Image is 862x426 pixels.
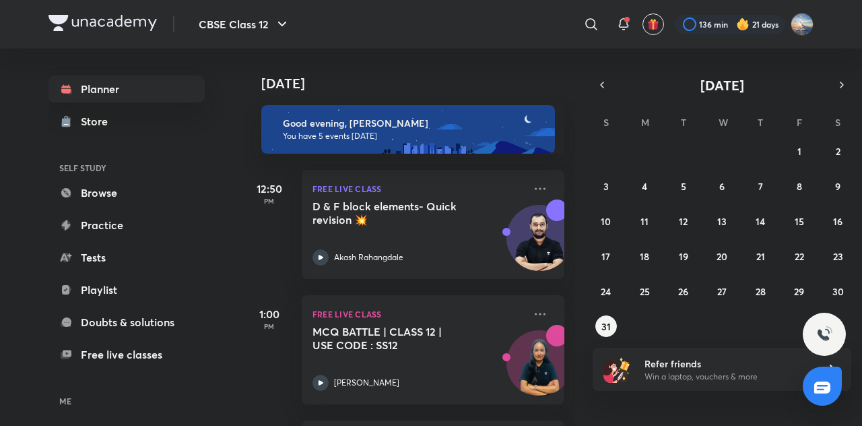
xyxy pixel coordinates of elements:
[717,285,727,298] abbr: August 27, 2025
[717,215,727,228] abbr: August 13, 2025
[794,285,804,298] abbr: August 29, 2025
[827,210,849,232] button: August 16, 2025
[261,75,578,92] h4: [DATE]
[827,140,849,162] button: August 2, 2025
[673,245,694,267] button: August 19, 2025
[836,145,840,158] abbr: August 2, 2025
[603,356,630,383] img: referral
[640,250,649,263] abbr: August 18, 2025
[750,175,771,197] button: August 7, 2025
[312,325,480,352] h5: MCQ BATTLE | CLASS 12 | USE CODE : SS12
[48,108,205,135] a: Store
[827,280,849,302] button: August 30, 2025
[640,215,649,228] abbr: August 11, 2025
[644,371,810,383] p: Win a laptop, vouchers & more
[283,117,543,129] h6: Good evening, [PERSON_NAME]
[827,175,849,197] button: August 9, 2025
[835,116,840,129] abbr: Saturday
[736,18,750,31] img: streak
[833,250,843,263] abbr: August 23, 2025
[601,215,611,228] abbr: August 10, 2025
[833,215,842,228] abbr: August 16, 2025
[283,131,543,142] p: You have 5 events [DATE]
[242,306,296,322] h5: 1:00
[789,175,810,197] button: August 8, 2025
[81,113,116,129] div: Store
[673,280,694,302] button: August 26, 2025
[750,280,771,302] button: August 28, 2025
[711,245,733,267] button: August 20, 2025
[640,285,650,298] abbr: August 25, 2025
[642,180,647,193] abbr: August 4, 2025
[48,75,205,102] a: Planner
[835,180,840,193] abbr: August 9, 2025
[644,357,810,371] h6: Refer friends
[642,13,664,35] button: avatar
[711,210,733,232] button: August 13, 2025
[603,180,609,193] abbr: August 3, 2025
[711,280,733,302] button: August 27, 2025
[601,320,611,333] abbr: August 31, 2025
[750,245,771,267] button: August 21, 2025
[681,180,686,193] abbr: August 5, 2025
[827,245,849,267] button: August 23, 2025
[507,212,572,277] img: Avatar
[789,210,810,232] button: August 15, 2025
[756,215,765,228] abbr: August 14, 2025
[312,306,524,322] p: FREE LIVE CLASS
[595,245,617,267] button: August 17, 2025
[679,215,688,228] abbr: August 12, 2025
[601,285,611,298] abbr: August 24, 2025
[758,180,763,193] abbr: August 7, 2025
[673,210,694,232] button: August 12, 2025
[634,245,655,267] button: August 18, 2025
[595,210,617,232] button: August 10, 2025
[673,175,694,197] button: August 5, 2025
[832,285,844,298] abbr: August 30, 2025
[261,105,555,154] img: evening
[48,212,205,239] a: Practice
[334,251,403,264] p: Akash Rahangdale
[700,76,744,94] span: [DATE]
[601,250,610,263] abbr: August 17, 2025
[595,315,617,337] button: August 31, 2025
[711,175,733,197] button: August 6, 2025
[750,210,771,232] button: August 14, 2025
[334,377,399,389] p: [PERSON_NAME]
[789,140,810,162] button: August 1, 2025
[789,280,810,302] button: August 29, 2025
[717,250,727,263] abbr: August 20, 2025
[634,210,655,232] button: August 11, 2025
[48,309,205,336] a: Doubts & solutions
[611,75,832,94] button: [DATE]
[647,18,659,30] img: avatar
[312,181,524,197] p: FREE LIVE CLASS
[816,326,832,342] img: ttu
[719,116,728,129] abbr: Wednesday
[634,175,655,197] button: August 4, 2025
[797,145,801,158] abbr: August 1, 2025
[48,15,157,34] a: Company Logo
[242,322,296,330] p: PM
[634,280,655,302] button: August 25, 2025
[641,116,649,129] abbr: Monday
[48,244,205,271] a: Tests
[797,180,802,193] abbr: August 8, 2025
[795,250,804,263] abbr: August 22, 2025
[719,180,725,193] abbr: August 6, 2025
[48,156,205,179] h6: SELF STUDY
[797,116,802,129] abbr: Friday
[191,11,298,38] button: CBSE Class 12
[48,341,205,368] a: Free live classes
[48,390,205,413] h6: ME
[795,215,804,228] abbr: August 15, 2025
[507,338,572,402] img: Avatar
[756,285,766,298] abbr: August 28, 2025
[681,116,686,129] abbr: Tuesday
[679,250,688,263] abbr: August 19, 2025
[595,175,617,197] button: August 3, 2025
[242,181,296,197] h5: 12:50
[791,13,814,36] img: Arihant kumar
[242,197,296,205] p: PM
[48,179,205,206] a: Browse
